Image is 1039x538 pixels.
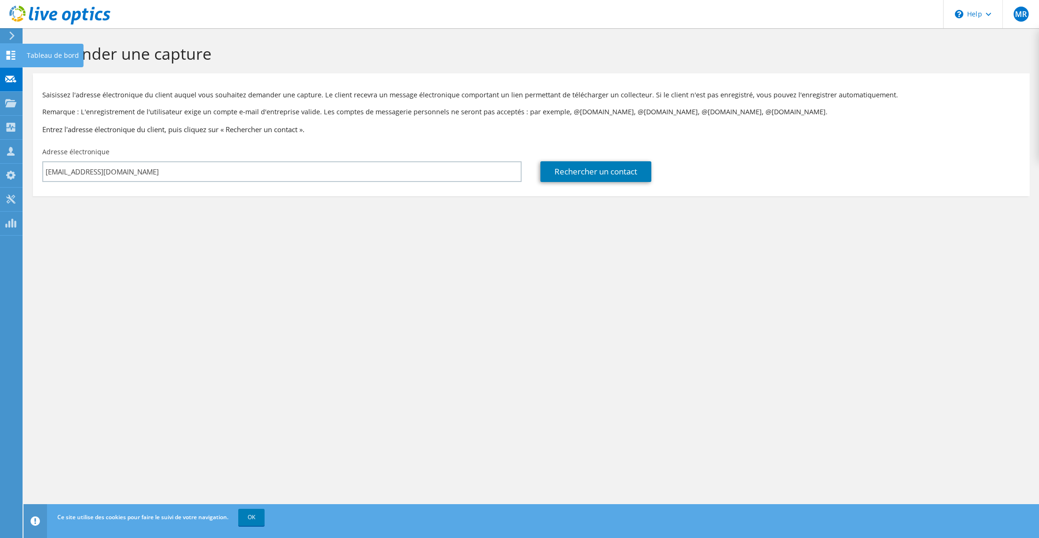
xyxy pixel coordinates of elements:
[1014,7,1029,22] span: MR
[42,124,1020,134] h3: Entrez l'adresse électronique du client, puis cliquez sur « Rechercher un contact ».
[22,44,84,67] div: Tableau de bord
[238,509,265,526] a: OK
[540,161,651,182] a: Rechercher un contact
[42,90,1020,100] p: Saisissez l'adresse électronique du client auquel vous souhaitez demander une capture. Le client ...
[38,44,1020,63] h1: Demander une capture
[42,147,109,157] label: Adresse électronique
[42,107,1020,117] p: Remarque : L'enregistrement de l'utilisateur exige un compte e-mail d'entreprise valide. Les comp...
[955,10,963,18] svg: \n
[57,513,228,521] span: Ce site utilise des cookies pour faire le suivi de votre navigation.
